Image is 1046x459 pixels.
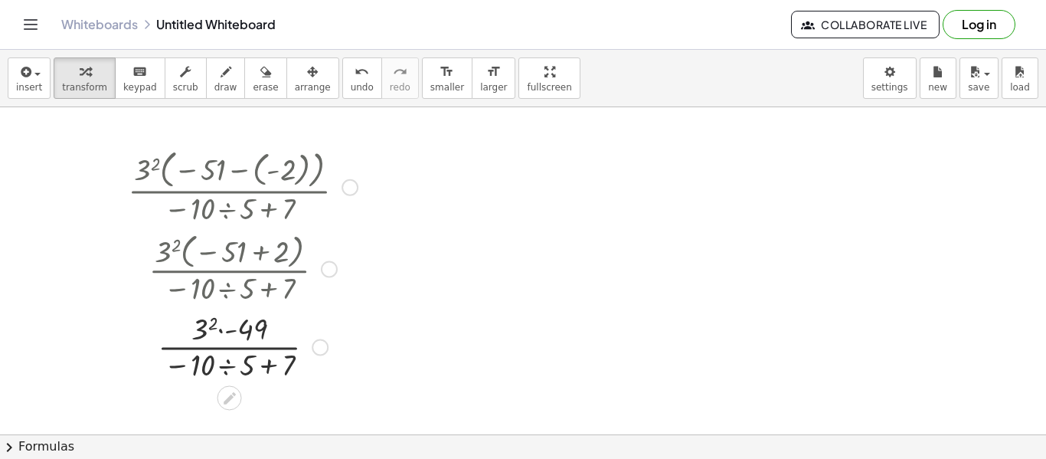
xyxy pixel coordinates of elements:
span: draw [214,82,237,93]
span: transform [62,82,107,93]
span: settings [871,82,908,93]
button: save [959,57,999,99]
span: insert [16,82,42,93]
span: fullscreen [527,82,571,93]
button: Log in [943,10,1015,39]
span: new [928,82,947,93]
button: format_sizesmaller [422,57,472,99]
span: keypad [123,82,157,93]
span: arrange [295,82,331,93]
button: redoredo [381,57,419,99]
button: Toggle navigation [18,12,43,37]
button: keyboardkeypad [115,57,165,99]
i: keyboard [132,63,147,81]
button: load [1002,57,1038,99]
button: undoundo [342,57,382,99]
i: format_size [486,63,501,81]
i: undo [355,63,369,81]
i: redo [393,63,407,81]
button: insert [8,57,51,99]
button: scrub [165,57,207,99]
button: settings [863,57,917,99]
span: erase [253,82,278,93]
span: smaller [430,82,464,93]
span: load [1010,82,1030,93]
button: arrange [286,57,339,99]
span: save [968,82,989,93]
button: Collaborate Live [791,11,940,38]
i: format_size [440,63,454,81]
button: fullscreen [518,57,580,99]
button: transform [54,57,116,99]
a: Whiteboards [61,17,138,32]
span: scrub [173,82,198,93]
button: erase [244,57,286,99]
span: undo [351,82,374,93]
span: Collaborate Live [804,18,927,31]
span: redo [390,82,410,93]
div: Edit math [217,386,242,411]
span: larger [480,82,507,93]
button: format_sizelarger [472,57,515,99]
button: new [920,57,956,99]
button: draw [206,57,246,99]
